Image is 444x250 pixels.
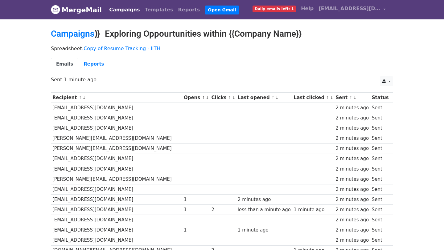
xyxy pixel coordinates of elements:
a: Campaigns [51,29,94,39]
div: 2 minutes ago [335,104,369,111]
td: Sent [370,235,390,245]
div: 1 minute ago [238,227,291,234]
a: ↑ [79,95,82,100]
td: Sent [370,113,390,123]
td: Sent [370,143,390,154]
td: Sent [370,215,390,225]
td: Sent [370,154,390,164]
div: 2 minutes ago [335,237,369,244]
td: Sent [370,205,390,215]
td: [EMAIL_ADDRESS][DOMAIN_NAME] [51,205,182,215]
a: Help [298,2,316,15]
a: ↑ [271,95,275,100]
a: Daily emails left: 1 [250,2,298,15]
td: Sent [370,164,390,174]
div: 2 minutes ago [335,145,369,152]
div: 1 [184,196,208,203]
div: 2 minutes ago [335,115,369,122]
span: [EMAIL_ADDRESS][DOMAIN_NAME] [319,5,380,12]
td: [EMAIL_ADDRESS][DOMAIN_NAME] [51,215,182,225]
td: [EMAIL_ADDRESS][DOMAIN_NAME] [51,103,182,113]
a: ↓ [353,95,356,100]
div: less than a minute ago [238,206,291,213]
a: Templates [142,4,175,16]
a: ↓ [82,95,86,100]
td: Sent [370,103,390,113]
th: Recipient [51,93,182,103]
a: ↑ [202,95,205,100]
div: 2 minutes ago [335,227,369,234]
th: Last clicked [292,93,334,103]
div: 2 minutes ago [335,155,369,162]
th: Status [370,93,390,103]
div: 1 minute ago [294,206,333,213]
div: 2 minutes ago [335,196,369,203]
div: 2 minutes ago [335,135,369,142]
div: 2 minutes ago [335,186,369,193]
td: [EMAIL_ADDRESS][DOMAIN_NAME] [51,225,182,235]
p: Spreadsheet: [51,45,393,52]
td: [EMAIL_ADDRESS][DOMAIN_NAME] [51,154,182,164]
div: 2 minutes ago [335,166,369,173]
p: Sent 1 minute ago [51,76,393,83]
a: ↑ [349,95,353,100]
a: ↑ [228,95,232,100]
td: [PERSON_NAME][EMAIL_ADDRESS][DOMAIN_NAME] [51,143,182,154]
a: MergeMail [51,3,102,16]
a: Reports [78,58,109,71]
td: [EMAIL_ADDRESS][DOMAIN_NAME] [51,184,182,194]
div: 2 [211,206,235,213]
td: [EMAIL_ADDRESS][DOMAIN_NAME] [51,164,182,174]
th: Opens [182,93,210,103]
td: Sent [370,123,390,133]
th: Sent [334,93,370,103]
div: 2 minutes ago [238,196,291,203]
a: ↓ [330,95,333,100]
td: [EMAIL_ADDRESS][DOMAIN_NAME] [51,123,182,133]
a: ↓ [206,95,209,100]
a: ↓ [232,95,236,100]
div: 1 [184,206,208,213]
a: Reports [176,4,203,16]
div: 2 minutes ago [335,206,369,213]
td: Sent [370,195,390,205]
h2: ⟫ Exploring Oppourtunities within {{Company Name}} [51,29,393,39]
a: ↑ [326,95,329,100]
a: Open Gmail [205,6,239,14]
td: [EMAIL_ADDRESS][DOMAIN_NAME] [51,195,182,205]
td: [PERSON_NAME][EMAIL_ADDRESS][DOMAIN_NAME] [51,133,182,143]
td: Sent [370,133,390,143]
td: [EMAIL_ADDRESS][DOMAIN_NAME] [51,235,182,245]
div: 2 minutes ago [335,176,369,183]
td: Sent [370,225,390,235]
div: 2 minutes ago [335,125,369,132]
a: [EMAIL_ADDRESS][DOMAIN_NAME] [316,2,388,17]
a: ↓ [275,95,279,100]
td: [EMAIL_ADDRESS][DOMAIN_NAME] [51,113,182,123]
img: MergeMail logo [51,5,60,14]
div: 1 [184,227,208,234]
th: Last opened [236,93,292,103]
td: [PERSON_NAME][EMAIL_ADDRESS][DOMAIN_NAME] [51,174,182,184]
td: Sent [370,184,390,194]
a: Emails [51,58,78,71]
span: Daily emails left: 1 [253,6,296,12]
div: 2 minutes ago [335,216,369,224]
a: Copy of Resume Tracking - IITH [84,46,160,51]
a: Campaigns [107,4,142,16]
td: Sent [370,174,390,184]
th: Clicks [210,93,236,103]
